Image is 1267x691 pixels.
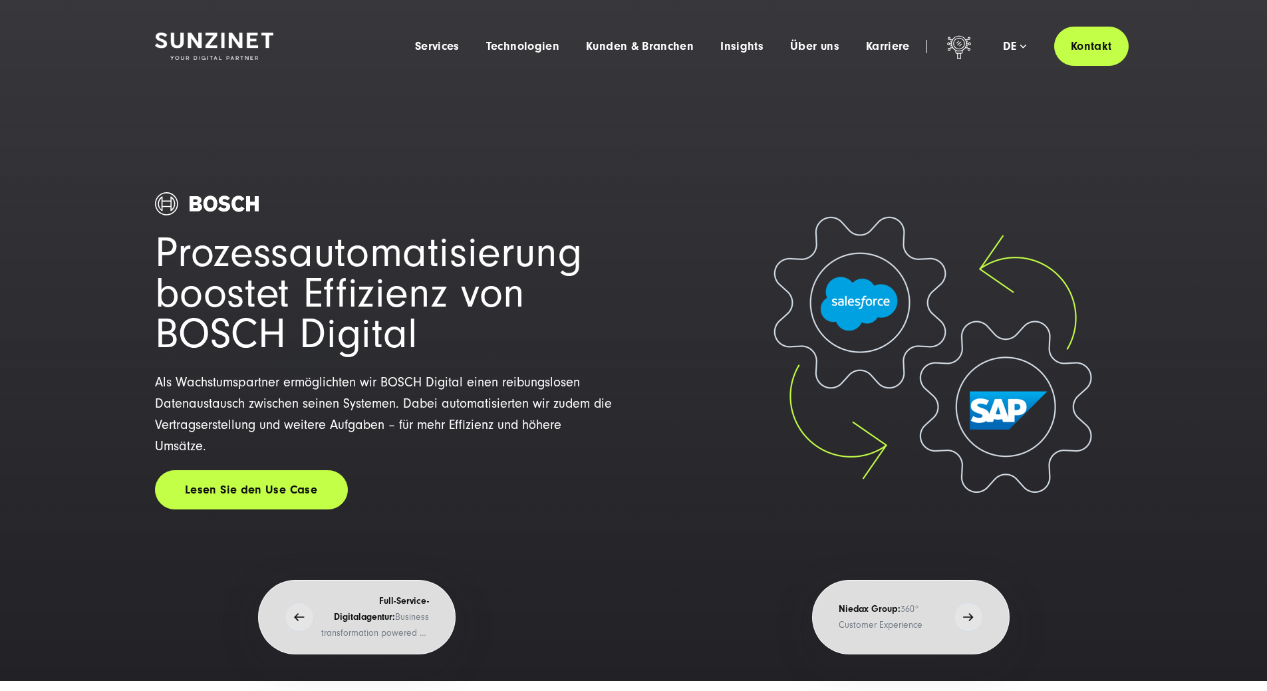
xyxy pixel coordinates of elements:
[486,40,559,53] a: Technologien
[720,40,764,53] a: Insights
[1003,40,1026,53] div: de
[155,192,259,215] img: bosch-logo-white
[767,216,1099,493] img: Salesforce und SAP Integration - Salesforce Agentur SUNZINET
[258,580,456,654] button: Full-Service-Digitalagentur:Business transformation powered by digital innovation
[839,601,947,633] p: 360° Customer Experience
[415,40,460,53] a: Services
[586,40,694,53] a: Kunden & Branchen
[155,233,615,354] h1: Prozessautomatisierung boostet Effizienz von BOSCH Digital
[155,470,348,509] a: Lesen Sie den Use Case
[155,33,273,61] img: SUNZINET Full Service Digital Agentur
[839,604,901,615] strong: Niedax Group:
[790,40,839,53] a: Über uns
[812,580,1010,654] button: Niedax Group:360° Customer Experience
[866,40,910,53] a: Karriere
[334,596,429,622] strong: Full-Service-Digitalagentur:
[321,593,429,641] p: Business transformation powered by digital innovation
[1054,27,1129,66] a: Kontakt
[155,372,615,457] p: Als Wachstumspartner ermöglichten wir BOSCH Digital einen reibungslosen Datenaustausch zwischen s...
